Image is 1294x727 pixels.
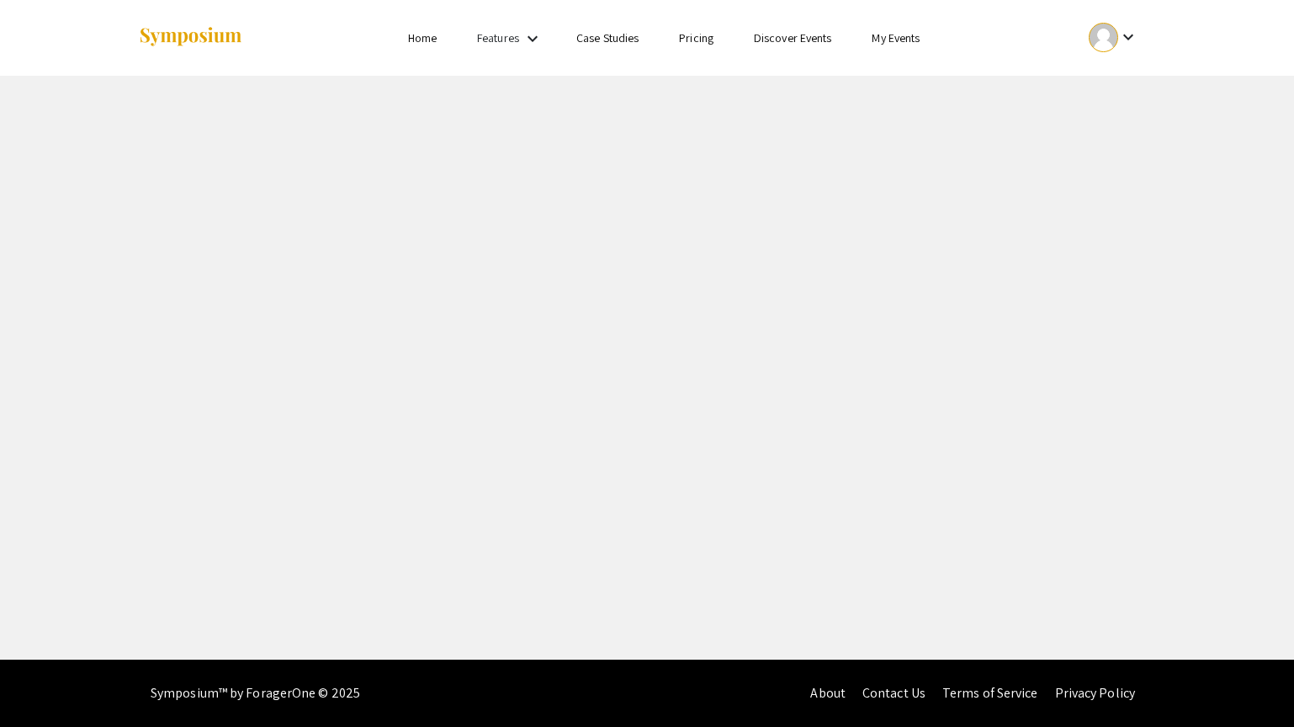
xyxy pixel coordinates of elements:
[151,660,360,727] div: Symposium™ by ForagerOne © 2025
[138,26,243,49] img: Symposium by ForagerOne
[810,684,846,702] a: About
[872,30,920,45] a: My Events
[522,29,543,49] mat-icon: Expand Features list
[1055,684,1135,702] a: Privacy Policy
[576,30,639,45] a: Case Studies
[1071,19,1156,56] button: Expand account dropdown
[862,684,925,702] a: Contact Us
[1118,27,1138,47] mat-icon: Expand account dropdown
[942,684,1038,702] a: Terms of Service
[754,30,832,45] a: Discover Events
[477,30,519,45] a: Features
[408,30,437,45] a: Home
[679,30,713,45] a: Pricing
